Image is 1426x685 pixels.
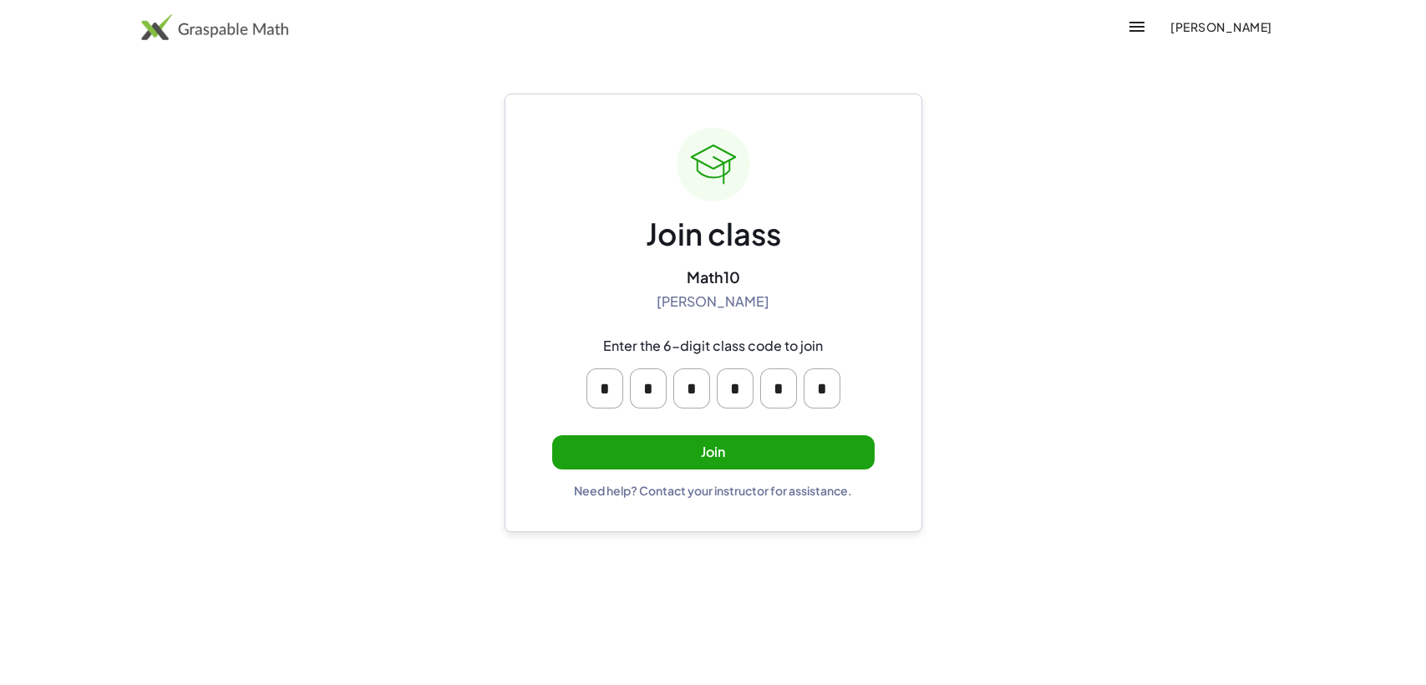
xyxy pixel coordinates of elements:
span: [PERSON_NAME] [1170,19,1272,34]
input: Please enter OTP character 2 [630,368,667,408]
input: Please enter OTP character 6 [804,368,840,408]
button: [PERSON_NAME] [1157,12,1286,42]
div: Need help? Contact your instructor for assistance. [574,483,852,498]
div: [PERSON_NAME] [657,293,769,311]
div: Join class [646,215,781,254]
div: Enter the 6-digit class code to join [603,337,823,355]
button: Join [552,435,875,469]
input: Please enter OTP character 3 [673,368,710,408]
div: Math10 [687,267,740,287]
input: Please enter OTP character 1 [586,368,623,408]
input: Please enter OTP character 4 [717,368,754,408]
input: Please enter OTP character 5 [760,368,797,408]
